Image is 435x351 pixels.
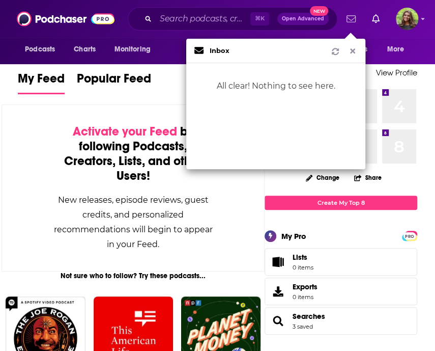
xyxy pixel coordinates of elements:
[403,232,416,240] span: PRO
[268,314,288,328] a: Searches
[293,312,325,321] a: Searches
[293,282,317,291] span: Exports
[73,124,177,139] span: Activate your Feed
[293,264,313,271] span: 0 items
[128,7,337,31] div: Search podcasts, credits, & more...
[310,6,328,16] span: New
[25,42,55,57] span: Podcasts
[74,42,96,57] span: Charts
[376,68,417,77] a: View Profile
[293,253,313,262] span: Lists
[265,307,417,335] span: Searches
[293,253,307,262] span: Lists
[403,231,416,239] a: PRO
[210,47,229,54] div: Inbox
[18,71,65,94] a: My Feed
[107,40,163,59] button: open menu
[53,193,213,252] div: New releases, episode reviews, guest credits, and personalized recommendations will begin to appe...
[396,8,418,30] button: Show profile menu
[268,284,288,299] span: Exports
[268,255,288,269] span: Lists
[293,293,317,301] span: 0 items
[53,124,213,183] div: by following Podcasts, Creators, Lists, and other Users!
[156,11,250,27] input: Search podcasts, credits, & more...
[186,63,365,109] div: All clear! Nothing to see here.
[396,8,418,30] img: User Profile
[293,323,313,330] a: 3 saved
[277,13,329,25] button: Open AdvancedNew
[342,10,360,28] a: Show notifications dropdown
[281,231,306,241] div: My Pro
[250,12,269,25] span: ⌘ K
[380,40,417,59] button: open menu
[114,42,150,57] span: Monitoring
[387,42,404,57] span: More
[396,8,418,30] span: Logged in as reagan34226
[77,71,151,92] span: Popular Feed
[265,196,417,209] a: Create My Top 8
[282,16,324,21] span: Open Advanced
[67,40,102,59] a: Charts
[77,71,151,94] a: Popular Feed
[18,71,65,92] span: My Feed
[300,171,345,184] button: Change
[17,9,114,29] img: Podchaser - Follow, Share and Rate Podcasts
[354,168,382,187] button: Share
[265,278,417,305] a: Exports
[2,272,265,280] div: Not sure who to follow? Try these podcasts...
[368,10,384,28] a: Show notifications dropdown
[265,248,417,276] a: Lists
[18,40,68,59] button: open menu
